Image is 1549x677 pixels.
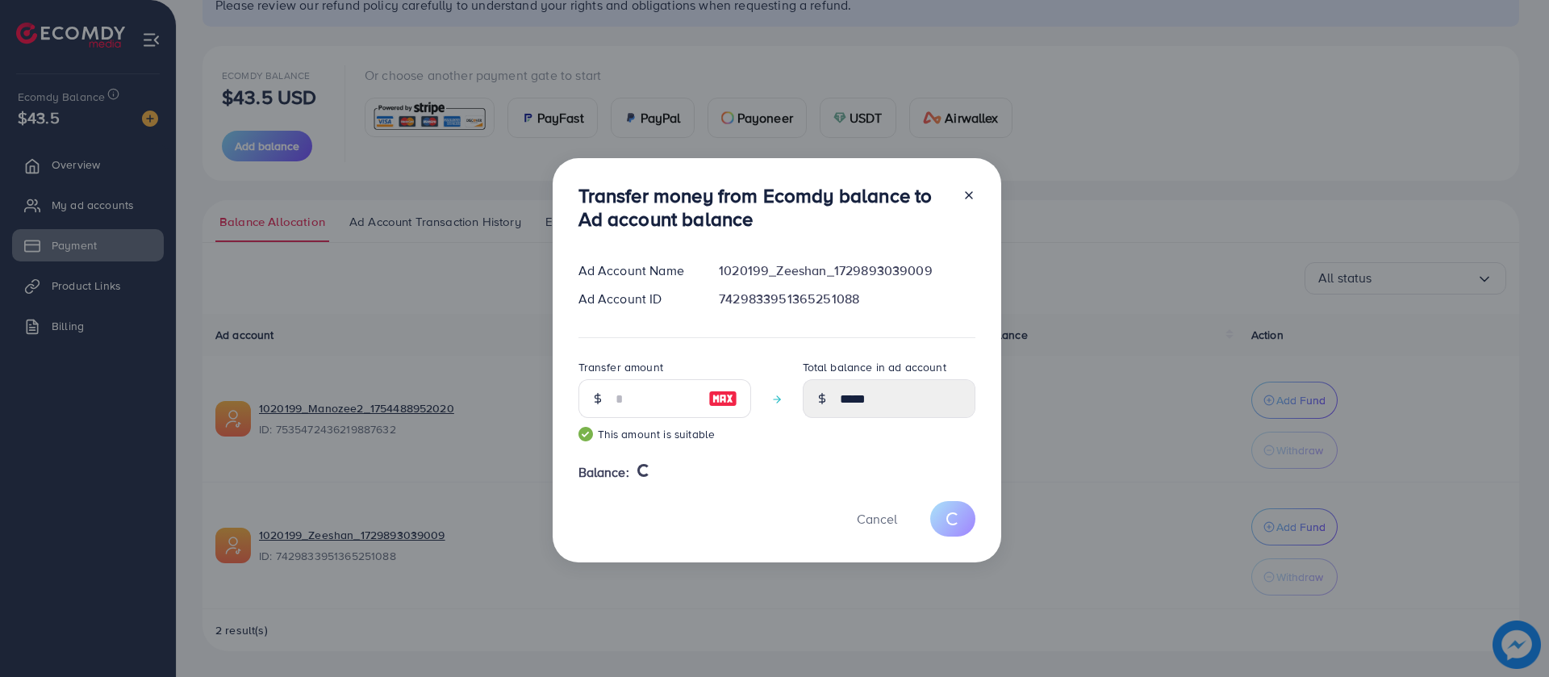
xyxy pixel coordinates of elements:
[803,359,946,375] label: Total balance in ad account
[837,501,917,536] button: Cancel
[566,290,707,308] div: Ad Account ID
[578,463,629,482] span: Balance:
[566,261,707,280] div: Ad Account Name
[578,184,950,231] h3: Transfer money from Ecomdy balance to Ad account balance
[578,359,663,375] label: Transfer amount
[706,261,987,280] div: 1020199_Zeeshan_1729893039009
[708,389,737,408] img: image
[706,290,987,308] div: 7429833951365251088
[857,510,897,528] span: Cancel
[578,426,751,442] small: This amount is suitable
[578,427,593,441] img: guide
